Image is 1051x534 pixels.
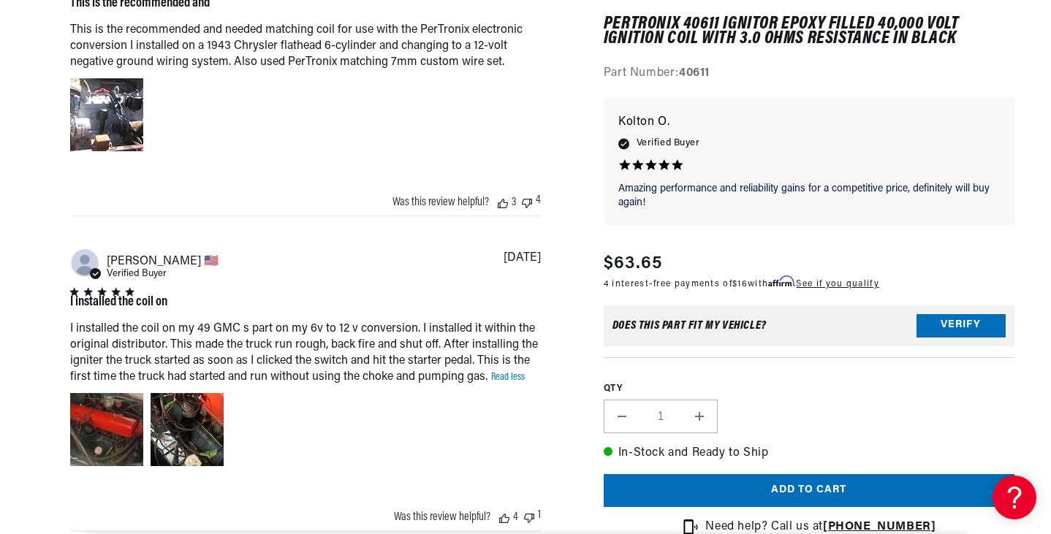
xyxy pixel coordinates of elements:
[768,276,794,287] span: Affirm
[732,280,748,289] span: $16
[612,320,767,332] div: Does This part fit My vehicle?
[394,511,490,523] div: Was this review helpful?
[536,194,541,208] div: 4
[107,253,219,267] span: Alfonso D.
[522,194,532,208] div: Vote down
[392,197,489,208] div: Was this review helpful?
[513,511,518,523] div: 4
[70,78,143,151] div: Image of Review by Great T. on April 21, 24 number 1
[491,372,525,383] a: Read less
[107,269,167,278] span: Verified Buyer
[538,509,541,523] div: 1
[618,112,1000,133] p: Kolton O.
[504,252,541,264] div: [DATE]
[524,509,534,523] div: Vote down
[151,393,224,466] div: Image of Review by Alfonso D. on December 12, 23 number 2
[604,444,1014,463] p: In-Stock and Ready to Ship
[796,280,879,289] a: See if you qualify - Learn more about Affirm Financing (opens in modal)
[637,136,699,152] span: Verified Buyer
[604,277,879,291] p: 4 interest-free payments of with .
[70,288,167,296] div: 5 star rating out of 5 stars
[604,251,663,277] span: $63.65
[499,511,509,523] div: Vote up
[604,474,1014,507] button: Add to cart
[498,197,508,208] div: Vote up
[917,314,1006,337] button: Verify
[604,17,1014,47] h1: PerTronix 40611 Ignitor Epoxy Filled 40,000 Volt Ignition Coil with 3.0 Ohms Resistance in Black
[618,182,1000,210] p: Amazing performance and reliability gains for a competitive price, definitely will buy again!
[679,68,710,80] strong: 40611
[604,65,1014,84] div: Part Number:
[604,383,1014,395] label: QTY
[70,393,143,466] div: Video of Review by Alfonso D. on December 12, 23 number 1
[823,521,936,533] a: [PHONE_NUMBER]
[512,197,516,208] div: 3
[70,296,167,309] div: I installed the coil on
